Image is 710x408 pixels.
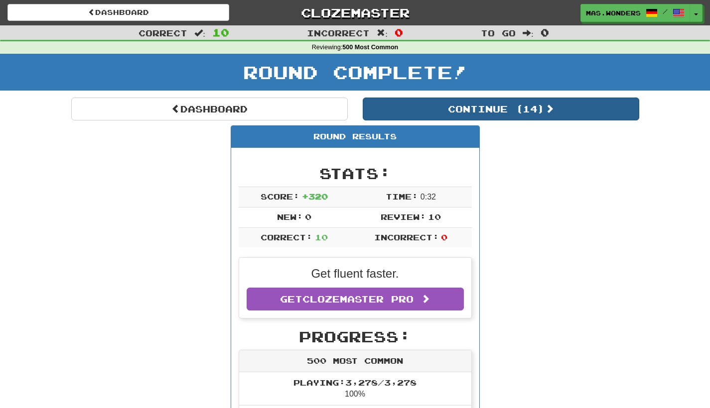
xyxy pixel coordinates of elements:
[139,28,187,38] span: Correct
[663,8,668,15] span: /
[421,193,436,201] span: 0 : 32
[586,8,641,17] span: mas.wonders
[342,44,398,51] strong: 500 Most Common
[277,212,303,221] span: New:
[247,288,464,310] a: GetClozemaster Pro
[71,98,348,120] a: Dashboard
[239,165,472,182] h2: Stats:
[363,98,639,120] button: Continue (14)
[428,212,441,221] span: 10
[239,350,471,372] div: 500 Most Common
[261,192,299,201] span: Score:
[315,232,328,242] span: 10
[239,328,472,345] h2: Progress:
[481,28,516,38] span: To go
[212,26,229,38] span: 10
[580,4,690,22] a: mas.wonders /
[395,26,403,38] span: 0
[231,126,479,148] div: Round Results
[374,232,439,242] span: Incorrect:
[441,232,447,242] span: 0
[247,265,464,282] p: Get fluent faster.
[523,29,534,37] span: :
[305,212,311,221] span: 0
[377,29,388,37] span: :
[293,378,417,387] span: Playing: 3,278 / 3,278
[381,212,426,221] span: Review:
[302,294,414,305] span: Clozemaster Pro
[7,4,229,21] a: Dashboard
[244,4,466,21] a: Clozemaster
[386,192,418,201] span: Time:
[302,192,328,201] span: + 320
[3,62,707,82] h1: Round Complete!
[307,28,370,38] span: Incorrect
[194,29,205,37] span: :
[261,232,312,242] span: Correct:
[541,26,549,38] span: 0
[239,372,471,406] li: 100%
